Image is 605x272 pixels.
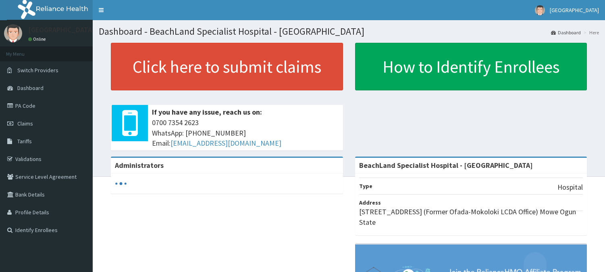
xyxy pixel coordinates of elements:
a: Click here to submit claims [111,43,343,90]
p: Hospital [557,182,583,192]
span: Tariffs [17,138,32,145]
span: 0700 7354 2623 WhatsApp: [PHONE_NUMBER] Email: [152,117,339,149]
span: Switch Providers [17,67,58,74]
b: Administrators [115,161,164,170]
strong: BeachLand Specialist Hospital - [GEOGRAPHIC_DATA] [359,161,533,170]
a: [EMAIL_ADDRESS][DOMAIN_NAME] [170,138,281,148]
svg: audio-loading [115,178,127,190]
b: If you have any issue, reach us on: [152,107,262,117]
span: Dashboard [17,84,44,92]
li: Here [582,29,599,36]
a: Dashboard [551,29,581,36]
b: Address [359,199,381,206]
a: How to Identify Enrollees [355,43,587,90]
span: [GEOGRAPHIC_DATA] [550,6,599,14]
b: Type [359,182,372,190]
img: User Image [4,24,22,42]
p: [GEOGRAPHIC_DATA] [28,26,95,33]
p: [STREET_ADDRESS] (Former Ofada-Mokoloki LCDA Office) Mowe Ogun State [359,207,583,227]
h1: Dashboard - BeachLand Specialist Hospital - [GEOGRAPHIC_DATA] [99,26,599,37]
img: User Image [535,5,545,15]
a: Online [28,36,48,42]
span: Claims [17,120,33,127]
